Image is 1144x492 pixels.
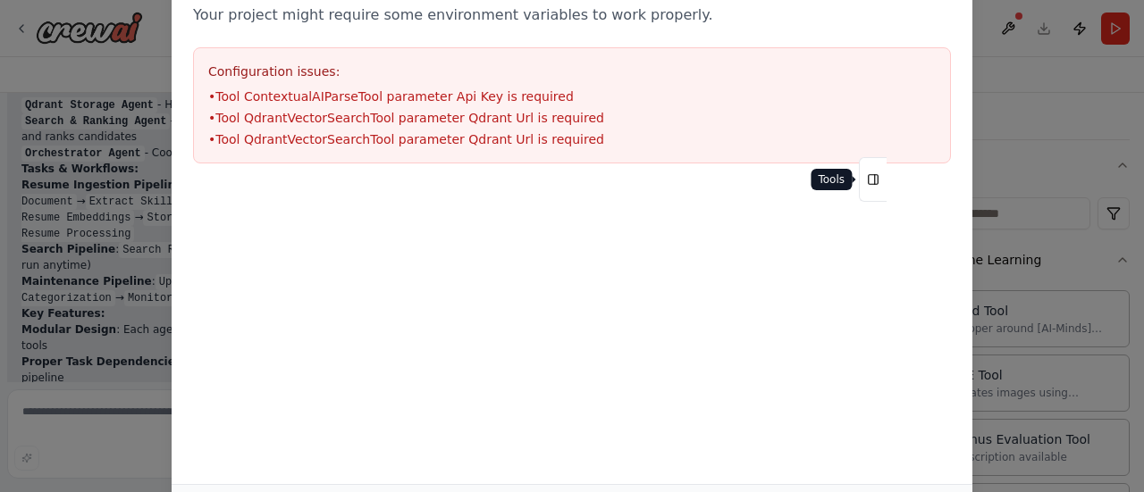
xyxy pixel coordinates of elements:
li: • Tool ContextualAIParseTool parameter Api Key is required [208,88,936,105]
button: Tools [859,157,887,202]
p: Your project might require some environment variables to work properly. [193,4,951,26]
li: • Tool QdrantVectorSearchTool parameter Qdrant Url is required [208,130,936,148]
h3: Configuration issues: [208,63,936,80]
li: • Tool QdrantVectorSearchTool parameter Qdrant Url is required [208,109,936,127]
